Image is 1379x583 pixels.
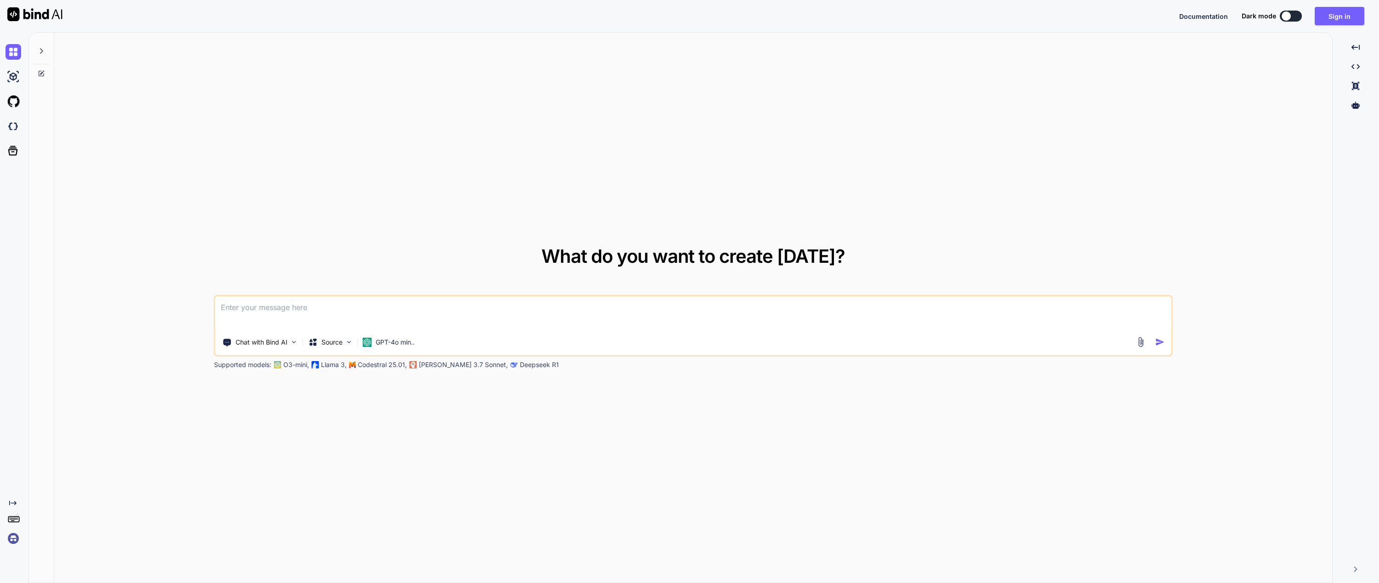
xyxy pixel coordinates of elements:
img: GPT-4 [274,361,281,368]
img: darkCloudIdeIcon [6,119,21,134]
button: Documentation [1179,11,1228,21]
img: GPT-4o mini [363,338,372,347]
img: icon [1155,337,1165,347]
img: claude [511,361,518,368]
p: Llama 3, [321,360,347,369]
p: Deepseek R1 [520,360,559,369]
span: Documentation [1179,12,1228,20]
img: chat [6,44,21,60]
p: O3-mini, [283,360,309,369]
p: Source [321,338,343,347]
button: Sign in [1315,7,1364,25]
img: ai-studio [6,69,21,85]
img: claude [410,361,417,368]
img: Pick Models [345,338,353,346]
img: attachment [1135,337,1146,347]
img: Mistral-AI [349,362,356,368]
span: What do you want to create [DATE]? [541,245,845,267]
p: Chat with Bind AI [236,338,287,347]
img: Llama2 [312,361,319,368]
p: [PERSON_NAME] 3.7 Sonnet, [419,360,508,369]
p: GPT-4o min.. [376,338,415,347]
p: Codestral 25.01, [358,360,407,369]
span: Dark mode [1242,11,1276,21]
img: Bind AI [7,7,62,21]
img: githubLight [6,94,21,109]
img: Pick Tools [290,338,298,346]
img: signin [6,531,21,546]
p: Supported models: [214,360,271,369]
